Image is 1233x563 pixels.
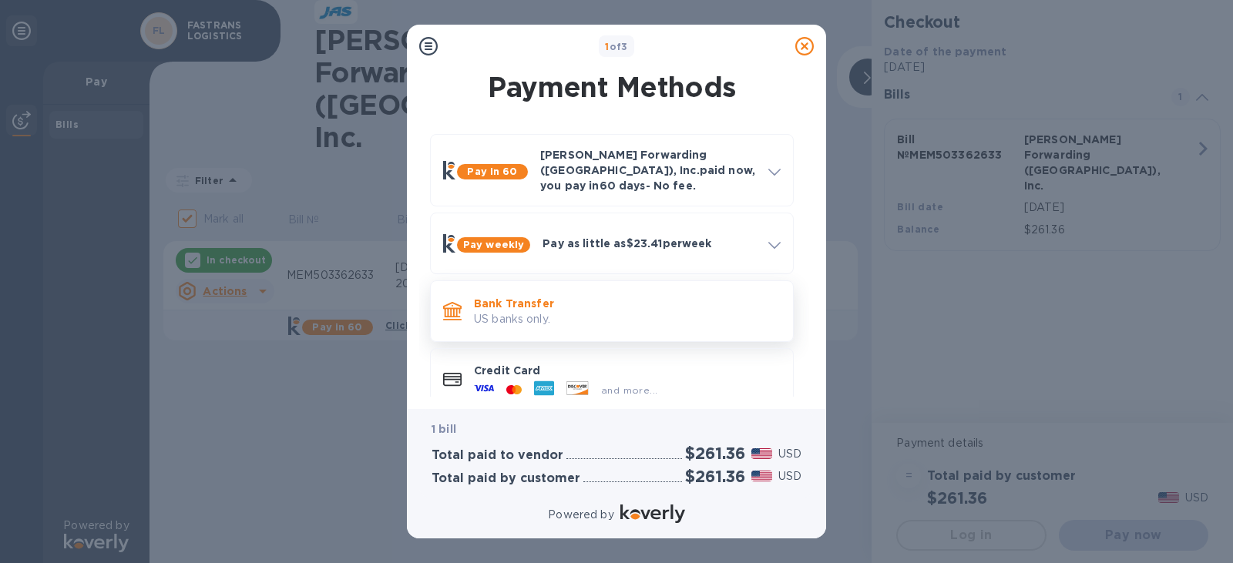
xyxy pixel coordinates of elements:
p: [PERSON_NAME] Forwarding ([GEOGRAPHIC_DATA]), Inc. paid now, you pay in 60 days - No fee. [540,147,756,193]
h2: $261.36 [685,467,745,486]
p: Credit Card [474,363,781,378]
h3: Total paid by customer [432,471,580,486]
b: 1 bill [432,423,456,435]
p: Powered by [548,507,613,523]
span: 1 [605,41,609,52]
p: USD [778,468,801,484]
b: Pay weekly [463,239,524,250]
img: USD [751,448,772,459]
h1: Payment Methods [427,71,797,103]
span: and more... [601,384,657,396]
p: US banks only. [474,311,781,327]
p: Pay as little as $23.41 per week [543,236,756,251]
img: USD [751,471,772,481]
h2: $261.36 [685,444,745,463]
h3: Total paid to vendor [432,448,563,463]
p: Bank Transfer [474,296,781,311]
b: Pay in 60 [467,166,517,177]
p: USD [778,446,801,462]
b: of 3 [605,41,628,52]
img: Logo [620,504,685,523]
